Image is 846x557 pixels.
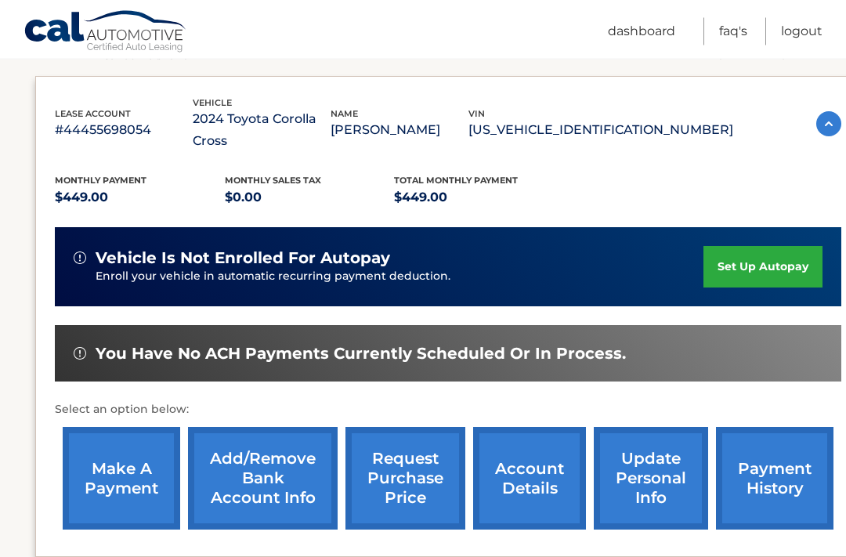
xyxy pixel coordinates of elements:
p: Select an option below: [55,401,841,420]
p: $0.00 [225,187,395,209]
span: Monthly Payment [55,175,146,186]
a: FAQ's [719,18,747,45]
span: Total Monthly Payment [394,175,518,186]
img: alert-white.svg [74,252,86,265]
a: make a payment [63,428,180,530]
p: $449.00 [55,187,225,209]
span: lease account [55,109,131,120]
a: account details [473,428,586,530]
p: [PERSON_NAME] [331,120,468,142]
p: [US_VEHICLE_IDENTIFICATION_NUMBER] [468,120,733,142]
span: You have no ACH payments currently scheduled or in process. [96,345,626,364]
a: update personal info [594,428,708,530]
a: set up autopay [703,247,822,288]
img: accordion-active.svg [816,112,841,137]
span: vin [468,109,485,120]
a: Add/Remove bank account info [188,428,338,530]
a: request purchase price [345,428,465,530]
span: vehicle [193,98,232,109]
p: Enroll your vehicle in automatic recurring payment deduction. [96,269,703,286]
p: $449.00 [394,187,564,209]
a: payment history [716,428,833,530]
a: Cal Automotive [23,10,188,56]
a: Dashboard [608,18,675,45]
span: vehicle is not enrolled for autopay [96,249,390,269]
p: 2024 Toyota Corolla Cross [193,109,331,153]
p: #44455698054 [55,120,193,142]
a: Logout [781,18,822,45]
img: alert-white.svg [74,348,86,360]
span: name [331,109,358,120]
span: Monthly sales Tax [225,175,321,186]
